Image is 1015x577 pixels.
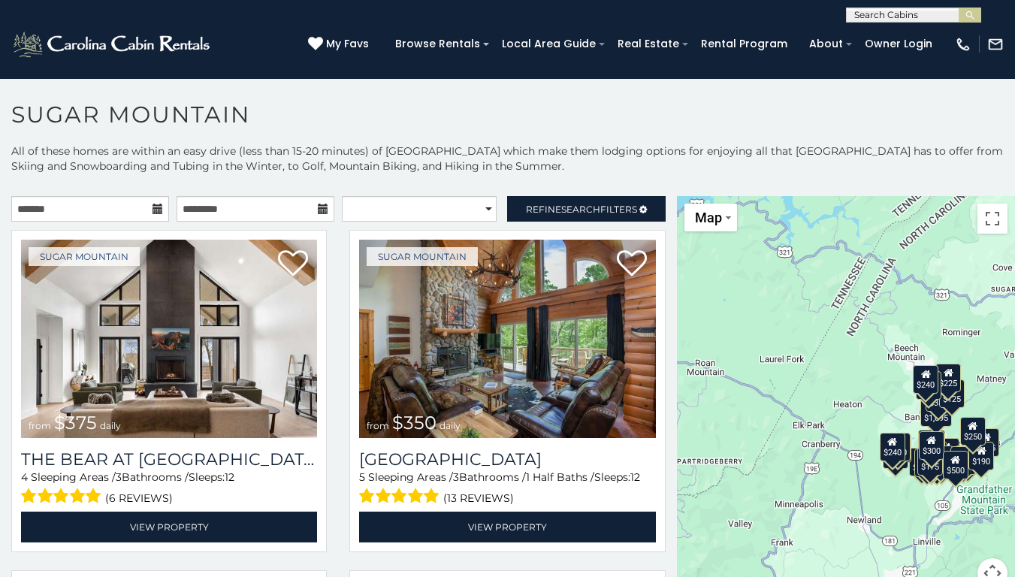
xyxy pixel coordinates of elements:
h3: The Bear At Sugar Mountain [21,449,317,470]
a: Local Area Guide [494,32,603,56]
div: $175 [917,447,943,476]
span: daily [440,420,461,431]
a: My Favs [308,36,373,53]
a: Add to favorites [278,249,308,280]
a: View Property [21,512,317,542]
button: Toggle fullscreen view [977,204,1007,234]
span: from [29,420,51,431]
div: $240 [913,365,938,394]
div: $500 [943,451,968,479]
span: My Favs [326,36,369,52]
span: 12 [225,470,234,484]
a: The Bear At Sugar Mountain from $375 daily [21,240,317,438]
span: $375 [54,412,97,434]
div: $190 [918,430,944,458]
img: mail-regular-white.png [987,36,1004,53]
a: Rental Program [693,32,795,56]
div: $200 [933,438,959,467]
div: $155 [914,449,940,477]
div: $190 [968,442,994,470]
div: $225 [886,434,911,463]
span: 4 [21,470,28,484]
span: from [367,420,389,431]
span: 12 [630,470,640,484]
img: phone-regular-white.png [955,36,971,53]
h3: Grouse Moor Lodge [359,449,655,470]
span: daily [100,420,121,431]
span: (13 reviews) [443,488,514,508]
div: $225 [935,364,961,392]
a: About [802,32,850,56]
div: $250 [959,417,985,446]
div: $125 [939,379,965,408]
span: 5 [359,470,365,484]
span: Map [695,210,722,225]
a: Browse Rentals [388,32,488,56]
span: Refine Filters [526,204,637,215]
a: Owner Login [857,32,940,56]
a: Add to favorites [617,249,647,280]
div: $155 [974,428,999,457]
a: Sugar Mountain [29,247,140,266]
a: The Bear At [GEOGRAPHIC_DATA] [21,449,317,470]
img: Grouse Moor Lodge [359,240,655,438]
img: White-1-2.png [11,29,214,59]
span: 1 Half Baths / [526,470,594,484]
div: Sleeping Areas / Bathrooms / Sleeps: [359,470,655,508]
div: $195 [950,446,976,475]
a: [GEOGRAPHIC_DATA] [359,449,655,470]
div: $210 [885,433,911,461]
a: Real Estate [610,32,687,56]
span: 3 [453,470,459,484]
a: Grouse Moor Lodge from $350 daily [359,240,655,438]
div: $1,095 [920,398,951,427]
a: RefineSearchFilters [507,196,665,222]
a: View Property [359,512,655,542]
div: $170 [916,371,941,400]
div: $240 [879,433,905,461]
a: Sugar Mountain [367,247,478,266]
img: The Bear At Sugar Mountain [21,240,317,438]
span: Search [561,204,600,215]
span: (6 reviews) [105,488,173,508]
span: $350 [392,412,437,434]
button: Change map style [684,204,737,231]
div: Sleeping Areas / Bathrooms / Sleeps: [21,470,317,508]
div: $300 [919,431,944,460]
div: $265 [919,430,944,458]
span: 3 [116,470,122,484]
